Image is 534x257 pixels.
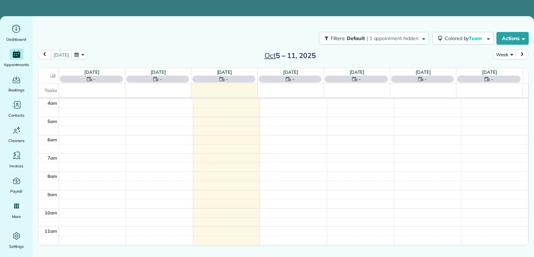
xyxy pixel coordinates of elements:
a: Cleaners [3,124,30,144]
span: 10am [45,210,57,216]
button: Actions [496,32,529,45]
span: Colored by [445,35,484,41]
span: 9am [47,192,57,197]
button: [DATE] [51,50,72,59]
span: Appointments [4,61,29,68]
span: Cleaners [8,137,24,144]
span: - [359,76,361,83]
span: 11am [45,228,57,234]
a: [DATE] [151,69,166,75]
span: 4am [47,100,57,106]
span: - [160,76,162,83]
span: | 1 appointment hidden [367,35,418,41]
a: [DATE] [350,69,365,75]
a: [DATE] [482,69,497,75]
span: Contacts [8,112,24,119]
span: - [226,76,228,83]
button: Week [493,50,516,59]
a: [DATE] [84,69,99,75]
a: Settings [3,230,30,250]
span: 6am [47,137,57,142]
span: Tasks [45,88,57,93]
a: Filters: Default | 1 appointment hidden [315,32,429,45]
span: 5am [47,118,57,124]
span: - [292,76,294,83]
span: Dashboard [6,36,26,43]
span: Oct [265,51,276,60]
a: Invoices [3,150,30,169]
a: Bookings [3,74,30,94]
span: - [425,76,427,83]
a: [DATE] [217,69,232,75]
span: Team [469,35,483,41]
span: Invoices [9,162,24,169]
a: Contacts [3,99,30,119]
span: - [491,76,493,83]
span: 7am [47,155,57,161]
a: [DATE] [416,69,431,75]
span: Payroll [10,188,23,195]
span: Bookings [8,86,25,94]
span: Default [347,35,365,41]
span: - [93,76,96,83]
span: Filters: [331,35,345,41]
a: Payroll [3,175,30,195]
span: 8am [47,173,57,179]
a: Dashboard [3,23,30,43]
span: Settings [9,243,24,250]
span: More [12,213,21,220]
button: prev [38,50,51,59]
a: Appointments [3,49,30,68]
button: Colored byTeam [432,32,494,45]
button: next [515,50,529,59]
h2: 5 – 11, 2025 [246,52,334,59]
a: [DATE] [283,69,298,75]
button: Filters: Default | 1 appointment hidden [319,32,429,45]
